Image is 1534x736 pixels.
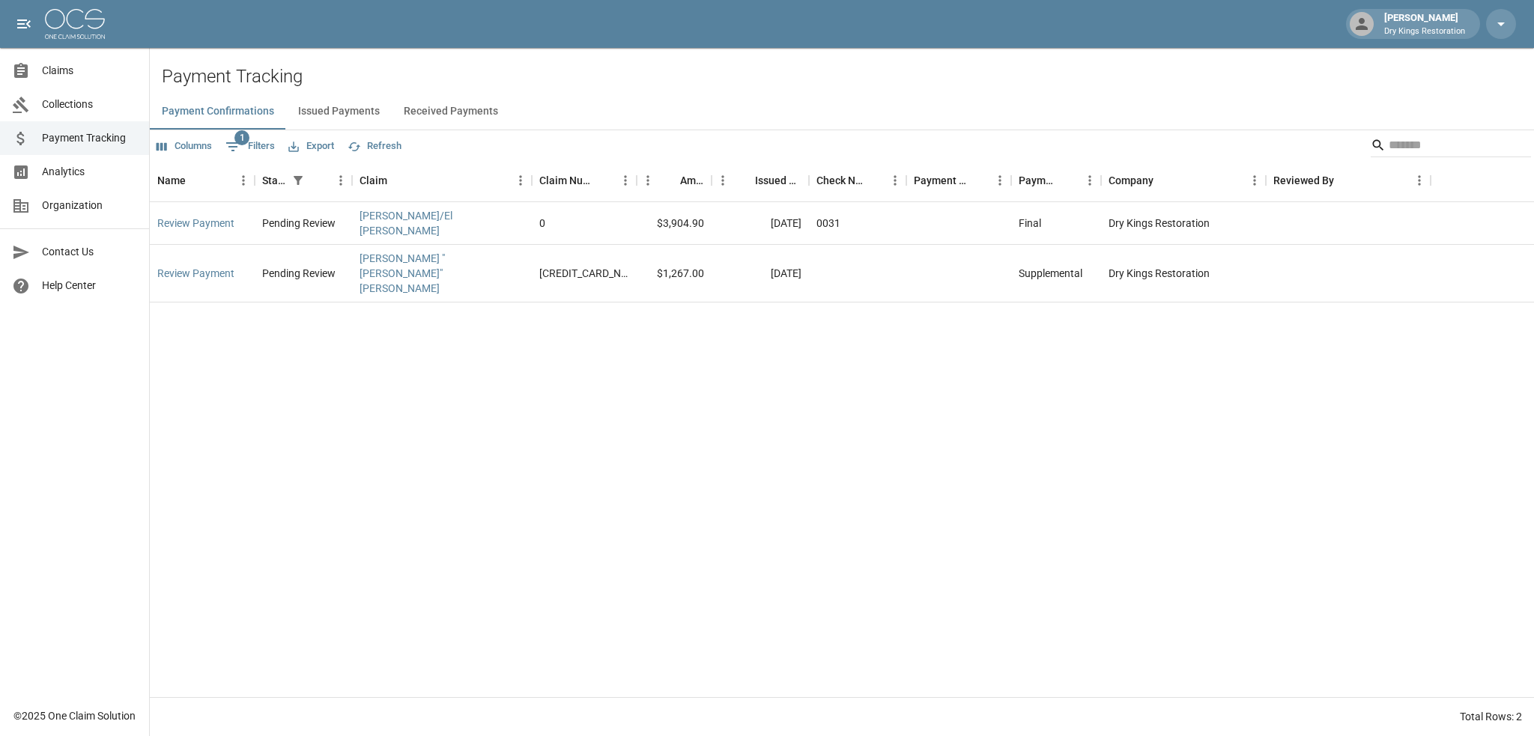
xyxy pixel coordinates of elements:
a: Review Payment [157,216,234,231]
span: Analytics [42,164,137,180]
div: © 2025 One Claim Solution [13,708,136,723]
div: 0 [539,216,545,231]
div: Status [255,159,352,201]
button: Sort [659,170,680,191]
div: Name [157,159,186,201]
button: Menu [1408,169,1431,192]
button: Menu [712,169,734,192]
div: Payment Method [914,159,968,201]
button: Refresh [344,135,405,158]
div: 5033062247-1-1 [539,266,629,281]
span: Claims [42,63,137,79]
button: Sort [1058,170,1079,191]
button: Menu [1079,169,1101,192]
button: Menu [614,169,637,192]
div: Supplemental [1019,266,1082,281]
div: Issued Date [755,159,801,201]
div: Payment Type [1019,159,1058,201]
button: Show filters [222,135,279,159]
div: Claim [360,159,387,201]
div: Company [1109,159,1153,201]
div: Total Rows: 2 [1460,709,1522,724]
div: Dry Kings Restoration [1101,202,1266,245]
button: Sort [1334,170,1355,191]
span: Organization [42,198,137,213]
div: $3,904.90 [637,202,712,245]
button: Menu [884,169,906,192]
div: Reviewed By [1273,159,1334,201]
div: Search [1371,133,1531,160]
div: [DATE] [712,245,809,302]
div: Final [1019,216,1041,231]
button: Sort [1153,170,1174,191]
div: Issued Date [712,159,809,201]
button: Received Payments [392,94,510,130]
div: Claim [352,159,532,201]
span: 1 [234,130,249,145]
button: Sort [387,170,408,191]
a: Review Payment [157,266,234,281]
div: Name [150,159,255,201]
a: [PERSON_NAME]/El [PERSON_NAME] [360,208,524,238]
button: Sort [309,170,330,191]
button: Menu [330,169,352,192]
button: Menu [637,169,659,192]
div: Check Number [816,159,863,201]
h2: Payment Tracking [162,66,1534,88]
div: Reviewed By [1266,159,1431,201]
div: Dry Kings Restoration [1101,245,1266,302]
div: Payment Method [906,159,1011,201]
button: Sort [593,170,614,191]
div: [PERSON_NAME] [1378,10,1471,37]
div: Claim Number [539,159,593,201]
button: Menu [989,169,1011,192]
button: open drawer [9,9,39,39]
button: Menu [509,169,532,192]
span: Payment Tracking [42,130,137,146]
button: Menu [1243,169,1266,192]
div: Pending Review [262,216,336,231]
div: [DATE] [712,202,809,245]
button: Payment Confirmations [150,94,286,130]
div: dynamic tabs [150,94,1534,130]
button: Sort [968,170,989,191]
div: Status [262,159,288,201]
span: Collections [42,97,137,112]
button: Show filters [288,170,309,191]
button: Select columns [153,135,216,158]
div: Payment Type [1011,159,1101,201]
button: Issued Payments [286,94,392,130]
button: Export [285,135,338,158]
div: Pending Review [262,266,336,281]
div: Check Number [809,159,906,201]
p: Dry Kings Restoration [1384,25,1465,38]
div: Claim Number [532,159,637,201]
div: $1,267.00 [637,245,712,302]
div: Amount [637,159,712,201]
div: Company [1101,159,1266,201]
div: 1 active filter [288,170,309,191]
button: Sort [186,170,207,191]
span: Contact Us [42,244,137,260]
div: 0031 [816,216,840,231]
button: Sort [863,170,884,191]
button: Menu [232,169,255,192]
button: Sort [734,170,755,191]
span: Help Center [42,278,137,294]
img: ocs-logo-white-transparent.png [45,9,105,39]
a: [PERSON_NAME] "[PERSON_NAME]" [PERSON_NAME] [360,251,524,296]
div: Amount [680,159,704,201]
